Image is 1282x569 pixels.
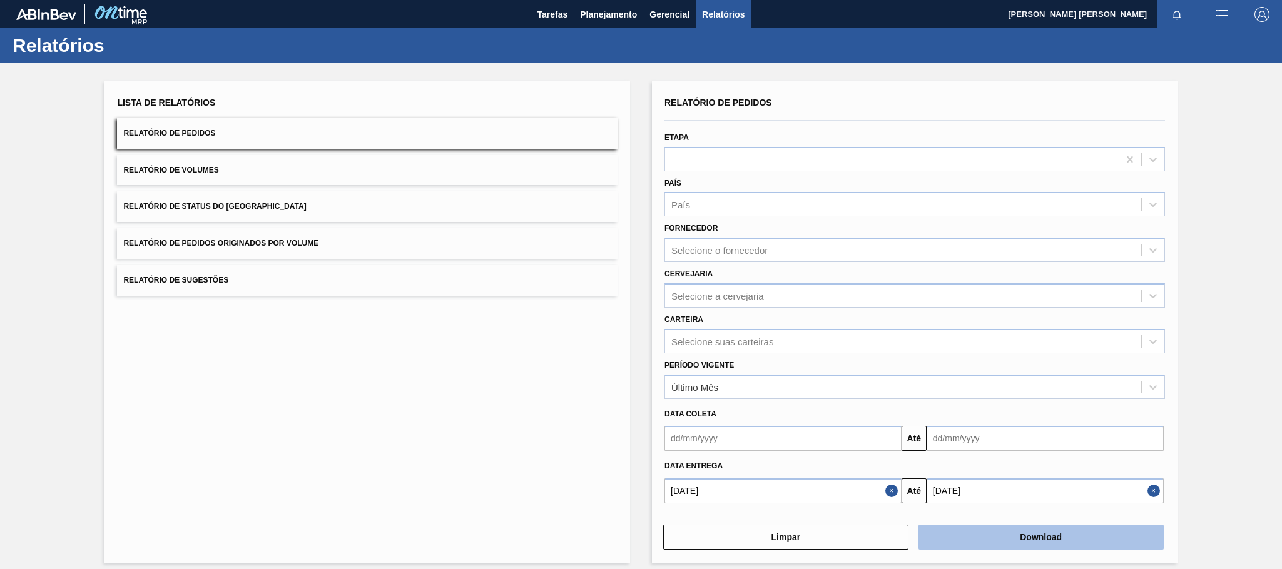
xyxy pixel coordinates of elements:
[537,7,567,22] span: Tarefas
[123,239,318,248] span: Relatório de Pedidos Originados por Volume
[1147,478,1164,503] button: Close
[902,426,927,451] button: Até
[664,426,902,451] input: dd/mm/yyyy
[117,118,618,149] button: Relatório de Pedidos
[16,9,76,20] img: TNhmsLtSVTkK8tSr43FrP2fwEKptu5GPRR3wAAAABJRU5ErkJggg==
[664,133,689,142] label: Etapa
[580,7,637,22] span: Planejamento
[664,315,703,324] label: Carteira
[664,361,734,370] label: Período Vigente
[918,525,1164,550] button: Download
[885,478,902,503] button: Close
[702,7,745,22] span: Relatórios
[117,98,215,108] span: Lista de Relatórios
[664,179,681,188] label: País
[664,461,723,470] span: Data entrega
[13,38,235,53] h1: Relatórios
[671,245,768,256] div: Selecione o fornecedor
[671,381,718,392] div: Último Mês
[123,276,228,284] span: Relatório de Sugestões
[123,202,306,211] span: Relatório de Status do [GEOGRAPHIC_DATA]
[664,269,713,278] label: Cervejaria
[663,525,908,550] button: Limpar
[664,478,902,503] input: dd/mm/yyyy
[664,410,716,418] span: Data coleta
[123,166,218,174] span: Relatório de Volumes
[117,228,618,259] button: Relatório de Pedidos Originados por Volume
[927,478,1164,503] input: dd/mm/yyyy
[664,98,772,108] span: Relatório de Pedidos
[117,155,618,186] button: Relatório de Volumes
[664,224,718,233] label: Fornecedor
[1157,6,1197,23] button: Notificações
[123,129,215,138] span: Relatório de Pedidos
[671,290,764,301] div: Selecione a cervejaria
[902,478,927,503] button: Até
[117,191,618,222] button: Relatório de Status do [GEOGRAPHIC_DATA]
[117,265,618,296] button: Relatório de Sugestões
[927,426,1164,451] input: dd/mm/yyyy
[1214,7,1229,22] img: userActions
[671,199,690,210] div: País
[671,336,773,346] div: Selecione suas carteiras
[649,7,689,22] span: Gerencial
[1254,7,1269,22] img: Logout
